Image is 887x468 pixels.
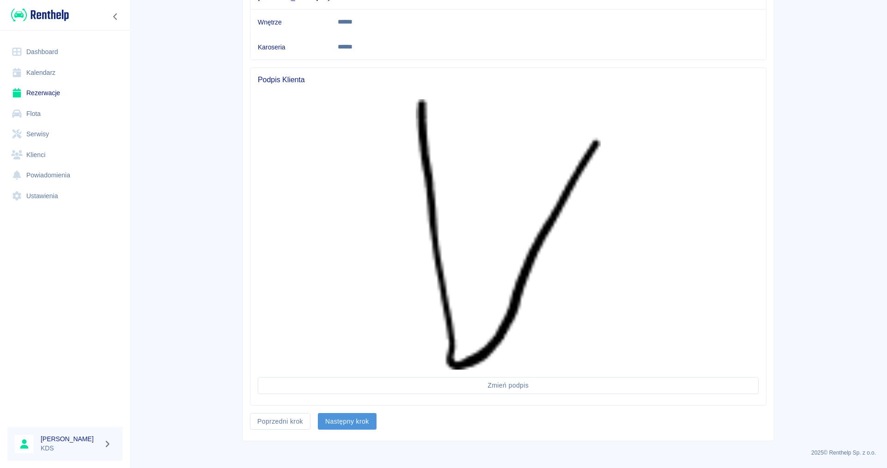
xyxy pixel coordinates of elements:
[7,7,69,23] a: Renthelp logo
[416,99,601,370] img: Podpis
[258,75,759,85] span: Podpis Klienta
[7,145,122,165] a: Klienci
[258,377,759,394] button: Zmień podpis
[7,186,122,207] a: Ustawienia
[318,413,377,430] button: Następny krok
[7,62,122,83] a: Kalendarz
[7,124,122,145] a: Serwisy
[7,83,122,103] a: Rezerwacje
[11,7,69,23] img: Renthelp logo
[250,413,310,430] button: Poprzedni krok
[258,18,323,27] h6: Wnętrze
[140,449,876,457] p: 2025 © Renthelp Sp. z o.o.
[258,43,323,52] h6: Karoseria
[7,165,122,186] a: Powiadomienia
[41,434,100,444] h6: [PERSON_NAME]
[109,11,122,23] button: Zwiń nawigację
[7,103,122,124] a: Flota
[7,42,122,62] a: Dashboard
[41,444,100,453] p: KDS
